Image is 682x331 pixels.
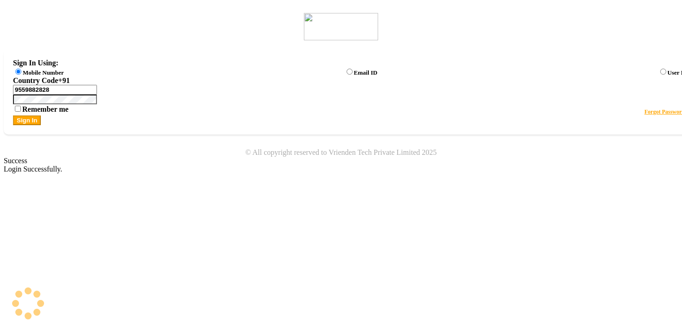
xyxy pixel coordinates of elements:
input: Remember me [15,106,21,112]
div: Success [4,157,678,165]
label: Remember me [13,105,69,113]
input: Username [13,85,97,95]
label: Sign In Using: [13,59,58,67]
img: logo1.svg [304,13,378,40]
div: © All copyright reserved to Vrienden Tech Private Limited 2025 [4,148,678,157]
label: Mobile Number [23,69,64,76]
button: Sign In [13,115,41,125]
label: Email ID [354,69,378,76]
div: Login Successfully. [4,165,678,173]
input: Username [13,95,97,104]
